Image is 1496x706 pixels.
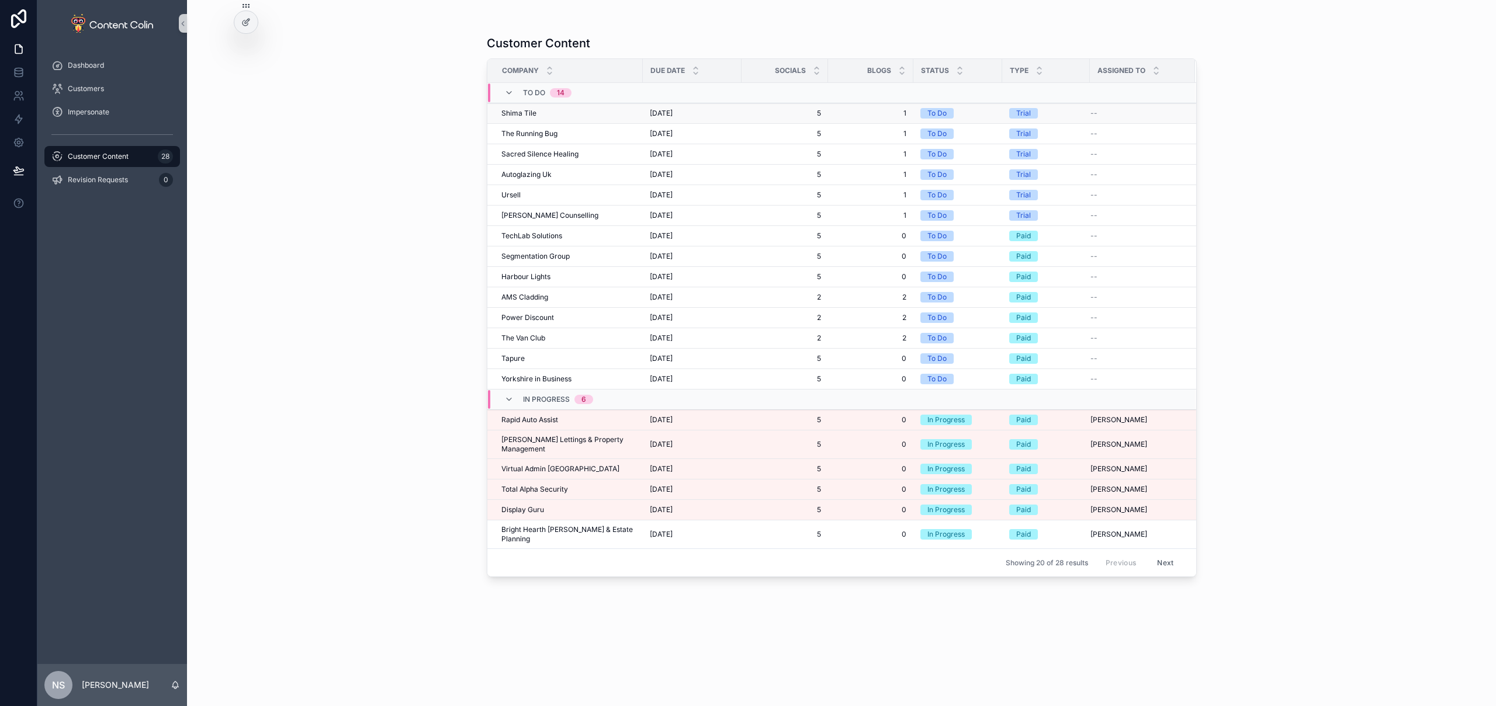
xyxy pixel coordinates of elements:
a: -- [1090,109,1181,118]
a: -- [1090,354,1181,363]
a: Harbour Lights [501,272,636,281]
span: Tapure [501,354,525,363]
a: To Do [920,108,995,119]
span: 5 [749,149,821,159]
a: 5 [749,211,821,220]
a: 2 [749,333,821,343]
a: 0 [835,505,906,514]
a: [DATE] [650,190,735,200]
a: To Do [920,292,995,302]
span: Harbour Lights [501,272,550,281]
a: 1 [835,109,906,118]
a: -- [1090,231,1181,241]
a: Segmentation Group [501,252,636,261]
span: [DATE] [650,149,673,159]
a: 2 [835,333,906,343]
a: Autoglazing Uk [501,170,636,179]
span: [DATE] [650,354,673,363]
a: Display Guru [501,505,636,514]
a: Dashboard [44,55,180,76]
span: [DATE] [650,190,673,200]
span: 0 [835,464,906,474]
div: Trial [1016,190,1031,200]
div: Trial [1016,128,1031,139]
span: -- [1090,354,1097,363]
span: [DATE] [650,415,673,425]
span: Company [502,66,539,75]
span: 5 [749,440,821,449]
div: To Do [927,190,947,200]
a: 1 [835,129,906,138]
a: [PERSON_NAME] [1090,440,1181,449]
a: 5 [749,170,821,179]
span: Sacred Silence Healing [501,149,579,159]
span: Ursell [501,190,521,200]
span: Display Guru [501,505,544,514]
a: -- [1090,272,1181,281]
span: [PERSON_NAME] [1090,440,1147,449]
div: Paid [1016,415,1031,425]
a: 0 [835,252,906,261]
a: -- [1090,190,1181,200]
a: In Progress [920,484,995,495]
a: 5 [749,415,821,425]
div: Trial [1016,210,1031,221]
span: 5 [749,272,821,281]
span: [DATE] [650,231,673,241]
a: 5 [749,530,821,539]
a: In Progress [920,439,995,450]
button: Next [1149,554,1182,572]
span: AMS Cladding [501,293,548,302]
a: 5 [749,190,821,200]
div: To Do [927,251,947,262]
a: To Do [920,190,995,200]
a: To Do [920,169,995,180]
a: [DATE] [650,149,735,159]
div: Paid [1016,439,1031,450]
span: 1 [835,149,906,159]
span: [DATE] [650,272,673,281]
a: Paid [1009,374,1083,384]
a: 5 [749,464,821,474]
a: [DATE] [650,231,735,241]
a: Impersonate [44,102,180,123]
a: [DATE] [650,109,735,118]
div: Trial [1016,108,1031,119]
div: To Do [927,169,947,180]
div: Paid [1016,333,1031,343]
span: TechLab Solutions [501,231,562,241]
div: Paid [1016,231,1031,241]
a: In Progress [920,505,995,515]
a: [PERSON_NAME] Counselling [501,211,636,220]
div: To Do [927,353,947,364]
a: Revision Requests0 [44,169,180,190]
span: [DATE] [650,505,673,514]
span: 5 [749,505,821,514]
div: In Progress [927,505,965,515]
span: [DATE] [650,464,673,474]
div: To Do [927,149,947,159]
span: [PERSON_NAME] Counselling [501,211,598,220]
a: 2 [749,313,821,322]
div: Paid [1016,251,1031,262]
a: To Do [920,353,995,364]
a: -- [1090,333,1181,343]
span: [DATE] [650,313,673,322]
span: 0 [835,485,906,494]
span: 1 [835,170,906,179]
span: Shima Tile [501,109,536,118]
span: To Do [523,88,545,98]
div: Paid [1016,505,1031,515]
span: 2 [835,313,906,322]
a: -- [1090,293,1181,302]
a: [DATE] [650,440,735,449]
a: 0 [835,231,906,241]
a: Yorkshire in Business [501,374,636,384]
a: -- [1090,313,1181,322]
span: 0 [835,415,906,425]
span: Revision Requests [68,175,128,185]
